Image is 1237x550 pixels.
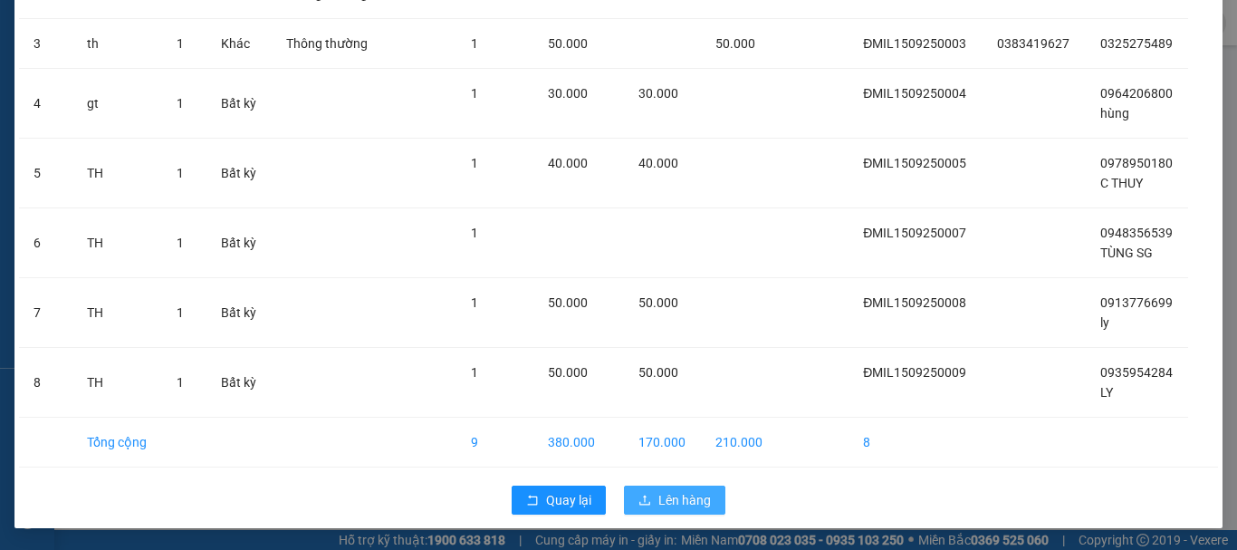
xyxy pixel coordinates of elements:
button: rollbackQuay lại [512,486,606,515]
td: Bất kỳ [206,208,272,278]
span: C THUY [1100,176,1143,190]
span: 1 [471,156,478,170]
span: 1 [177,375,184,390]
td: TH [72,208,162,278]
span: 1 [177,96,184,111]
td: th [72,19,162,69]
span: 0935954284 [1100,365,1173,380]
div: LY [118,81,302,102]
span: ĐMIL1509250009 [863,365,966,380]
div: Dãy 4-B15 bến xe [GEOGRAPHIC_DATA] [118,15,302,81]
td: TH [72,348,162,418]
div: Đăk Mil [15,15,105,59]
span: Gửi: [15,17,43,36]
span: 1 [177,166,184,180]
span: 50.000 [715,36,755,51]
span: 1 [471,86,478,101]
span: 50.000 [548,36,588,51]
button: uploadLên hàng [624,486,725,515]
span: Lên hàng [658,490,711,510]
td: 8 [19,348,72,418]
span: 0964206800 [1100,86,1173,101]
td: Thông thường [272,19,384,69]
span: TÙNG SG [1100,246,1153,260]
span: hùng [1100,106,1129,121]
span: 40.000 [638,156,678,170]
span: rollback [526,494,539,508]
span: ly [1100,315,1109,330]
span: 0948356539 [1100,226,1173,240]
span: upload [638,494,651,508]
td: gt [72,69,162,139]
span: 1 [177,236,184,250]
span: 0383419627 [997,36,1069,51]
span: 1 [471,295,478,310]
span: ĐMIL1509250005 [863,156,966,170]
td: 6 [19,208,72,278]
span: 50.000 [548,295,588,310]
td: 380.000 [533,418,624,468]
span: ĐMIL1509250004 [863,86,966,101]
td: TH [72,278,162,348]
span: 0913776699 [1100,295,1173,310]
td: 8 [849,418,983,468]
span: 1 [177,36,184,51]
span: Nhận: [118,17,161,36]
td: TH [72,139,162,208]
span: ĐMIL1509250008 [863,295,966,310]
td: 4 [19,69,72,139]
td: 170.000 [624,418,701,468]
td: Khác [206,19,272,69]
td: Bất kỳ [206,348,272,418]
div: 0935954284 [118,102,302,128]
span: 50.000 [548,365,588,380]
span: 30.000 [638,86,678,101]
span: 1 [471,226,478,240]
span: 1 [177,305,184,320]
span: 0325275489 [1100,36,1173,51]
td: Tổng cộng [72,418,162,468]
span: 40.000 [548,156,588,170]
td: Bất kỳ [206,69,272,139]
td: Bất kỳ [206,139,272,208]
td: 5 [19,139,72,208]
td: Bất kỳ [206,278,272,348]
td: 7 [19,278,72,348]
span: 0978950180 [1100,156,1173,170]
span: 1 [471,36,478,51]
span: LY [1100,385,1113,400]
td: 3 [19,19,72,69]
span: 1 [471,365,478,380]
span: ĐMIL1509250003 [863,36,966,51]
td: 9 [456,418,532,468]
span: Quay lại [546,490,591,510]
td: 210.000 [701,418,778,468]
span: 50.000 [638,295,678,310]
span: 50.000 [638,365,678,380]
span: 30.000 [548,86,588,101]
span: ĐMIL1509250007 [863,226,966,240]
